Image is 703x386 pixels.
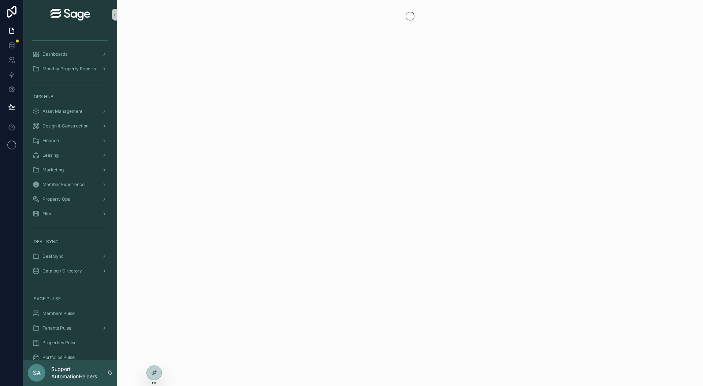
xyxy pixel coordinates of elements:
[28,307,113,320] a: Members Pulse
[28,292,113,305] a: SAGE PULSE
[28,264,113,278] a: Catalog / Directory
[28,193,113,206] a: Property Ops
[42,152,59,158] span: Leasing
[28,163,113,177] a: Marketing
[42,211,51,217] span: Film
[42,196,70,202] span: Property Ops
[42,167,64,173] span: Marketing
[28,235,113,248] a: DEAL SYNC
[42,108,82,114] span: Asset Management
[42,51,67,57] span: Dashboards
[28,90,113,103] a: OPS HUB
[28,250,113,263] a: Deal Sync
[42,311,75,316] span: Members Pulse
[51,9,90,21] img: App logo
[34,239,59,245] span: DEAL SYNC
[28,48,113,61] a: Dashboards
[28,351,113,364] a: Portfolios Pulse
[28,322,113,335] a: Tenants Pulse
[34,94,53,100] span: OPS HUB
[34,296,61,302] span: SAGE PULSE
[28,178,113,191] a: Member Experience
[28,62,113,75] a: Monthly Property Reports
[28,134,113,147] a: Finance
[33,368,41,377] span: SA
[42,325,71,331] span: Tenants Pulse
[28,119,113,133] a: Design & Construction
[42,123,89,129] span: Design & Construction
[42,268,82,274] span: Catalog / Directory
[28,207,113,220] a: Film
[51,365,107,380] p: Support AutomationHelpers
[28,336,113,349] a: Properties Pulse
[28,149,113,162] a: Leasing
[42,355,75,360] span: Portfolios Pulse
[42,66,96,72] span: Monthly Property Reports
[42,138,59,144] span: Finance
[42,253,64,259] span: Deal Sync
[42,182,85,188] span: Member Experience
[28,105,113,118] a: Asset Management
[23,29,117,360] div: scrollable content
[42,340,77,346] span: Properties Pulse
